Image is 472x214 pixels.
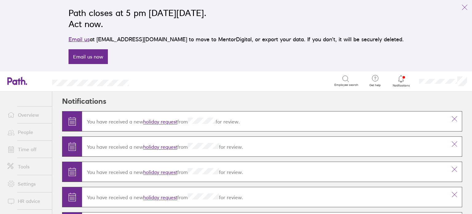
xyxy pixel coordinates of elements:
[2,160,52,173] a: Tools
[143,144,177,150] a: holiday request
[391,75,411,87] a: Notifications
[143,169,177,176] a: holiday request
[2,109,52,121] a: Overview
[87,143,442,150] p: You have received a new from for review.
[143,119,177,125] a: holiday request
[62,91,106,111] h2: Notifications
[2,178,52,190] a: Settings
[87,118,442,125] p: You have received a new from for review.
[69,36,90,42] a: Email us
[2,126,52,138] a: People
[391,84,411,87] span: Notifications
[87,168,442,175] p: You have received a new from for review.
[2,143,52,155] a: Time off
[69,35,404,44] p: at [EMAIL_ADDRESS][DOMAIN_NAME] to move to MentorDigital, or export your data. If you don’t, it w...
[69,49,108,64] a: Email us now
[69,7,404,30] h2: Path closes at 5 pm [DATE][DATE]. Act now.
[2,195,52,207] a: HR advice
[143,195,177,201] a: holiday request
[334,83,358,87] span: Employee search
[87,193,442,200] p: You have received a new from for review.
[145,78,161,83] div: Search
[365,83,385,87] span: Get help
